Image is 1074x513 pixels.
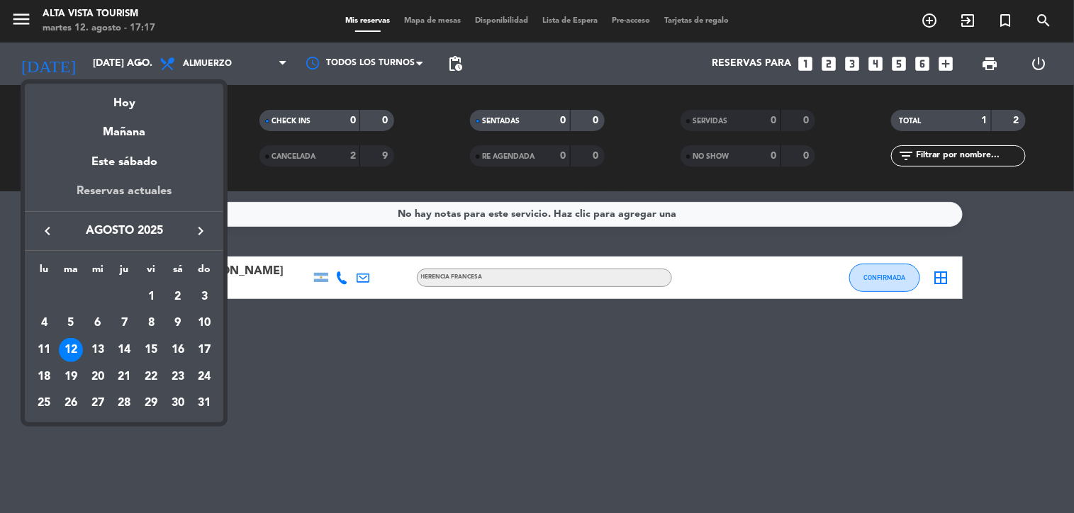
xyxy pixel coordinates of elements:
div: 4 [32,311,56,335]
th: domingo [191,261,218,283]
i: keyboard_arrow_right [192,222,209,239]
div: 20 [86,365,110,389]
td: 15 de agosto de 2025 [138,337,164,363]
div: 15 [139,338,163,362]
div: 25 [32,391,56,415]
td: 28 de agosto de 2025 [111,390,138,417]
td: 17 de agosto de 2025 [191,337,218,363]
td: AGO. [30,283,138,310]
td: 29 de agosto de 2025 [138,390,164,417]
div: 29 [139,391,163,415]
td: 25 de agosto de 2025 [30,390,57,417]
div: 21 [112,365,136,389]
th: sábado [164,261,191,283]
span: agosto 2025 [60,222,188,240]
td: 19 de agosto de 2025 [57,363,84,390]
td: 3 de agosto de 2025 [191,283,218,310]
div: 12 [59,338,83,362]
td: 22 de agosto de 2025 [138,363,164,390]
div: 1 [139,285,163,309]
td: 20 de agosto de 2025 [84,363,111,390]
div: 10 [193,311,217,335]
div: 31 [193,391,217,415]
td: 11 de agosto de 2025 [30,337,57,363]
div: 3 [193,285,217,309]
td: 10 de agosto de 2025 [191,310,218,337]
th: miércoles [84,261,111,283]
div: 11 [32,338,56,362]
th: jueves [111,261,138,283]
div: 18 [32,365,56,389]
td: 16 de agosto de 2025 [164,337,191,363]
td: 1 de agosto de 2025 [138,283,164,310]
div: 17 [193,338,217,362]
div: 7 [112,311,136,335]
div: 2 [166,285,190,309]
td: 7 de agosto de 2025 [111,310,138,337]
div: 28 [112,391,136,415]
button: keyboard_arrow_left [35,222,60,240]
th: martes [57,261,84,283]
div: Reservas actuales [25,182,223,211]
td: 23 de agosto de 2025 [164,363,191,390]
div: Hoy [25,84,223,113]
td: 5 de agosto de 2025 [57,310,84,337]
div: 23 [166,365,190,389]
div: 14 [112,338,136,362]
div: 16 [166,338,190,362]
td: 14 de agosto de 2025 [111,337,138,363]
td: 27 de agosto de 2025 [84,390,111,417]
i: keyboard_arrow_left [39,222,56,239]
th: lunes [30,261,57,283]
td: 9 de agosto de 2025 [164,310,191,337]
div: 6 [86,311,110,335]
td: 26 de agosto de 2025 [57,390,84,417]
td: 12 de agosto de 2025 [57,337,84,363]
div: 27 [86,391,110,415]
div: Mañana [25,113,223,142]
td: 13 de agosto de 2025 [84,337,111,363]
div: 19 [59,365,83,389]
td: 21 de agosto de 2025 [111,363,138,390]
div: 13 [86,338,110,362]
td: 31 de agosto de 2025 [191,390,218,417]
div: 26 [59,391,83,415]
td: 18 de agosto de 2025 [30,363,57,390]
div: 30 [166,391,190,415]
div: 5 [59,311,83,335]
div: Este sábado [25,142,223,182]
div: 8 [139,311,163,335]
div: 22 [139,365,163,389]
td: 30 de agosto de 2025 [164,390,191,417]
td: 6 de agosto de 2025 [84,310,111,337]
td: 24 de agosto de 2025 [191,363,218,390]
td: 4 de agosto de 2025 [30,310,57,337]
th: viernes [138,261,164,283]
td: 8 de agosto de 2025 [138,310,164,337]
button: keyboard_arrow_right [188,222,213,240]
td: 2 de agosto de 2025 [164,283,191,310]
div: 9 [166,311,190,335]
div: 24 [193,365,217,389]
